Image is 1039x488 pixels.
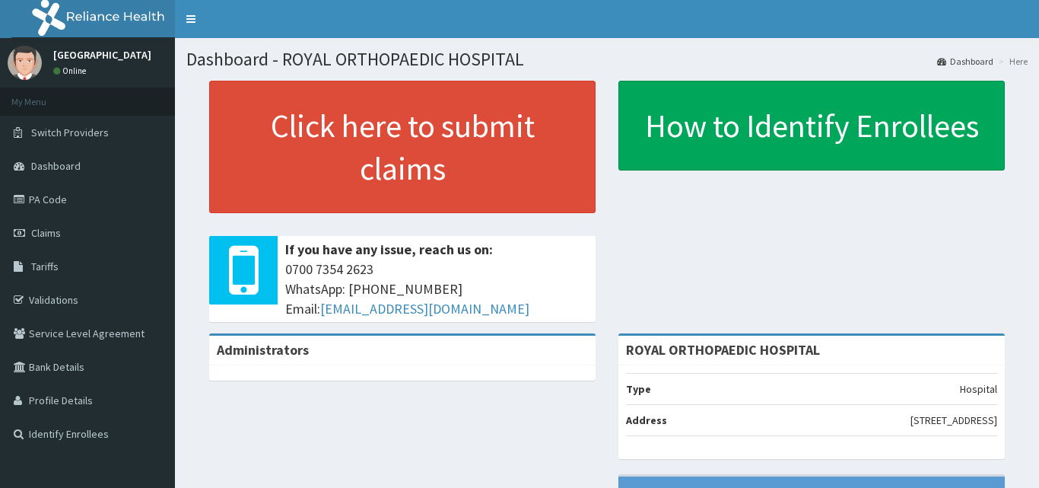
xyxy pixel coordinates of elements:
[217,341,309,359] b: Administrators
[31,159,81,173] span: Dashboard
[910,413,997,428] p: [STREET_ADDRESS]
[31,226,61,240] span: Claims
[285,260,588,318] span: 0700 7354 2623 WhatsApp: [PHONE_NUMBER] Email:
[285,241,493,258] b: If you have any issue, reach us on:
[626,382,651,396] b: Type
[31,260,59,273] span: Tariffs
[626,413,667,427] b: Address
[186,49,1028,69] h1: Dashboard - ROYAL ORTHOPAEDIC HOSPITAL
[937,55,993,68] a: Dashboard
[53,65,90,76] a: Online
[8,46,42,80] img: User Image
[960,381,997,397] p: Hospital
[320,300,529,317] a: [EMAIL_ADDRESS][DOMAIN_NAME]
[209,81,596,213] a: Click here to submit claims
[53,49,151,60] p: [GEOGRAPHIC_DATA]
[626,341,820,359] strong: ROYAL ORTHOPAEDIC HOSPITAL
[618,81,1005,171] a: How to Identify Enrollees
[995,55,1028,68] li: Here
[31,126,109,139] span: Switch Providers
